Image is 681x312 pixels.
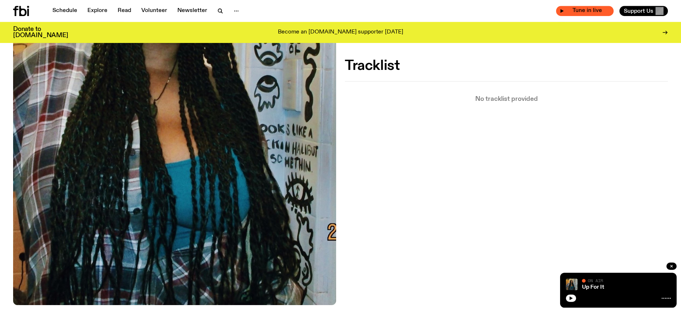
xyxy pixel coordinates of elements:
[588,278,603,283] span: On Air
[83,6,112,16] a: Explore
[48,6,82,16] a: Schedule
[566,279,578,290] img: Ify - a Brown Skin girl with black braided twists, looking up to the side with her tongue stickin...
[173,6,212,16] a: Newsletter
[556,6,614,16] button: On AirUp For ItTune in live
[137,6,172,16] a: Volunteer
[345,96,668,102] p: No tracklist provided
[278,29,403,36] p: Become an [DOMAIN_NAME] supporter [DATE]
[619,6,668,16] button: Support Us
[13,26,68,39] h3: Donate to [DOMAIN_NAME]
[113,6,135,16] a: Read
[582,284,604,290] a: Up For It
[564,8,610,13] span: Tune in live
[624,8,653,14] span: Support Us
[345,59,668,72] h2: Tracklist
